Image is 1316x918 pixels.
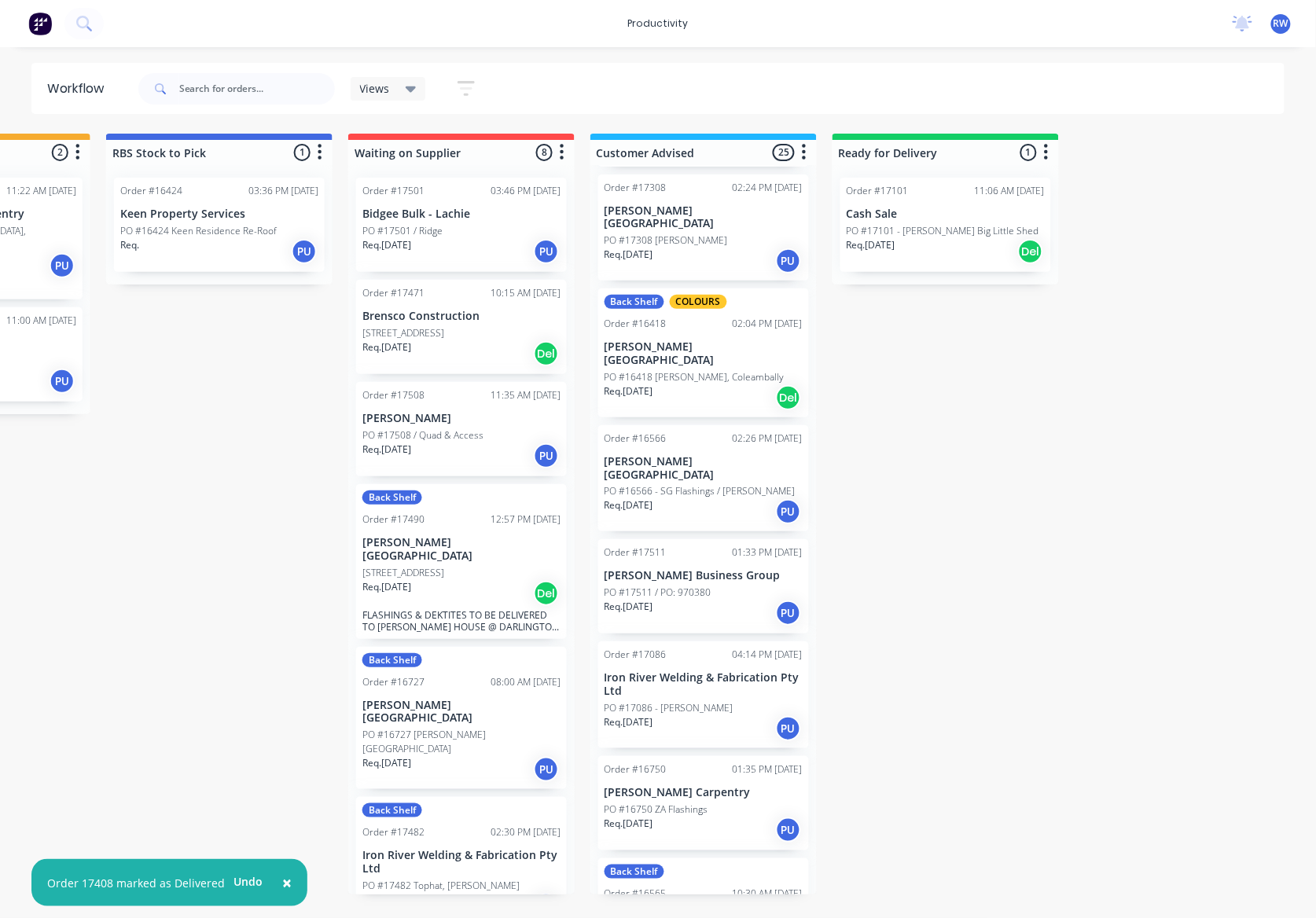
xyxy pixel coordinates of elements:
[605,586,711,600] p: PO #17511 / PO: 970380
[605,817,653,831] p: Req. [DATE]
[534,581,559,606] div: Del
[733,545,803,560] div: 01:33 PM [DATE]
[362,699,561,725] p: [PERSON_NAME][GEOGRAPHIC_DATA]
[362,566,444,580] p: [STREET_ADDRESS]
[534,341,559,366] div: Del
[6,184,76,198] div: 11:22 AM [DATE]
[362,893,411,907] p: Req. [DATE]
[847,184,909,198] div: Order #17101
[605,248,653,262] p: Req. [DATE]
[598,288,809,417] div: Back ShelfCOLOURSOrder #1641802:04 PM [DATE][PERSON_NAME][GEOGRAPHIC_DATA]PO #16418 [PERSON_NAME]...
[598,641,809,748] div: Order #1708604:14 PM [DATE]Iron River Welding & Fabrication Pty LtdPO #17086 - [PERSON_NAME]Req.[...
[605,498,653,512] p: Req. [DATE]
[356,647,567,790] div: Back ShelfOrder #1672708:00 AM [DATE][PERSON_NAME][GEOGRAPHIC_DATA]PO #16727 [PERSON_NAME][GEOGRA...
[362,580,411,594] p: Req. [DATE]
[362,653,422,667] div: Back Shelf
[605,545,667,560] div: Order #17511
[360,80,390,97] span: Views
[491,825,561,839] div: 02:30 PM [DATE]
[120,207,318,221] p: Keen Property Services
[120,224,277,238] p: PO #16424 Keen Residence Re-Roof
[362,512,425,527] div: Order #17490
[248,184,318,198] div: 03:36 PM [DATE]
[362,490,422,505] div: Back Shelf
[620,12,697,35] div: productivity
[491,675,561,689] div: 08:00 AM [DATE]
[605,786,803,799] p: [PERSON_NAME] Carpentry
[605,384,653,398] p: Req. [DATE]
[362,803,422,817] div: Back Shelf
[120,184,182,198] div: Order #16424
[362,310,561,323] p: Brensco Construction
[605,762,667,777] div: Order #16750
[491,388,561,402] div: 11:35 AM [DATE]
[598,539,809,633] div: Order #1751101:33 PM [DATE][PERSON_NAME] Business GroupPO #17511 / PO: 970380Req.[DATE]PU
[776,385,801,410] div: Del
[847,207,1045,221] p: Cash Sale
[1018,239,1043,264] div: Del
[1274,17,1288,31] span: RW
[776,248,801,274] div: PU
[362,756,411,770] p: Req. [DATE]
[47,875,225,891] div: Order 17408 marked as Delivered
[362,238,411,252] p: Req. [DATE]
[733,181,803,195] div: 02:24 PM [DATE]
[605,181,667,195] div: Order #17308
[362,879,520,893] p: PO #17482 Tophat, [PERSON_NAME]
[491,286,561,300] div: 10:15 AM [DATE]
[847,224,1039,238] p: PO #17101 - [PERSON_NAME] Big Little Shed
[362,728,561,756] p: PO #16727 [PERSON_NAME][GEOGRAPHIC_DATA]
[605,204,803,231] p: [PERSON_NAME][GEOGRAPHIC_DATA]
[733,762,803,777] div: 01:35 PM [DATE]
[605,484,796,498] p: PO #16566 - SG Flashings / [PERSON_NAME]
[362,326,444,340] p: [STREET_ADDRESS]
[362,609,561,633] p: FLASHINGS & DEKTITES TO BE DELIVERED TO [PERSON_NAME] HOUSE @ DARLINGTON PT [DATE] 4th, ALONG WIT...
[50,253,75,278] div: PU
[605,600,653,614] p: Req. [DATE]
[50,369,75,394] div: PU
[225,869,271,893] button: Undo
[356,484,567,639] div: Back ShelfOrder #1749012:57 PM [DATE][PERSON_NAME][GEOGRAPHIC_DATA][STREET_ADDRESS]Req.[DATE]DelF...
[362,849,561,876] p: Iron River Welding & Fabrication Pty Ltd
[605,865,664,879] div: Back Shelf
[534,443,559,468] div: PU
[362,224,443,238] p: PO #17501 / Ridge
[733,431,803,446] div: 02:26 PM [DATE]
[362,388,425,402] div: Order #17508
[114,178,325,272] div: Order #1642403:36 PM [DATE]Keen Property ServicesPO #16424 Keen Residence Re-RoofReq.PU
[605,455,803,482] p: [PERSON_NAME][GEOGRAPHIC_DATA]
[733,648,803,662] div: 04:14 PM [DATE]
[362,286,425,300] div: Order #17471
[670,295,727,309] div: COLOURS
[605,715,653,729] p: Req. [DATE]
[776,600,801,626] div: PU
[120,238,139,252] p: Req.
[605,802,708,817] p: PO #16750 ZA Flashings
[282,872,292,894] span: ×
[605,887,667,901] div: Order #16565
[292,239,317,264] div: PU
[362,207,561,221] p: Bidgee Bulk - Lachie
[356,280,567,374] div: Order #1747110:15 AM [DATE]Brensco Construction[STREET_ADDRESS]Req.[DATE]Del
[598,756,809,850] div: Order #1675001:35 PM [DATE][PERSON_NAME] CarpentryPO #16750 ZA FlashingsReq.[DATE]PU
[362,442,411,457] p: Req. [DATE]
[605,431,667,446] div: Order #16566
[356,382,567,476] div: Order #1750811:35 AM [DATE][PERSON_NAME]PO #17508 / Quad & AccessReq.[DATE]PU
[776,817,801,843] div: PU
[362,675,425,689] div: Order #16727
[598,425,809,532] div: Order #1656602:26 PM [DATE][PERSON_NAME][GEOGRAPHIC_DATA]PO #16566 - SG Flashings / [PERSON_NAME]...
[534,757,559,782] div: PU
[362,825,425,839] div: Order #17482
[356,178,567,272] div: Order #1750103:46 PM [DATE]Bidgee Bulk - LachiePO #17501 / RidgeReq.[DATE]PU
[28,12,52,35] img: Factory
[6,314,76,328] div: 11:00 AM [DATE]
[362,428,483,442] p: PO #17508 / Quad & Access
[733,317,803,331] div: 02:04 PM [DATE]
[179,73,335,105] input: Search for orders...
[362,412,561,425] p: [PERSON_NAME]
[840,178,1051,272] div: Order #1710111:06 AM [DATE]Cash SalePO #17101 - [PERSON_NAME] Big Little ShedReq.[DATE]Del
[605,340,803,367] p: [PERSON_NAME][GEOGRAPHIC_DATA]
[267,864,307,901] button: Close
[605,317,667,331] div: Order #16418
[733,887,803,901] div: 10:30 AM [DATE]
